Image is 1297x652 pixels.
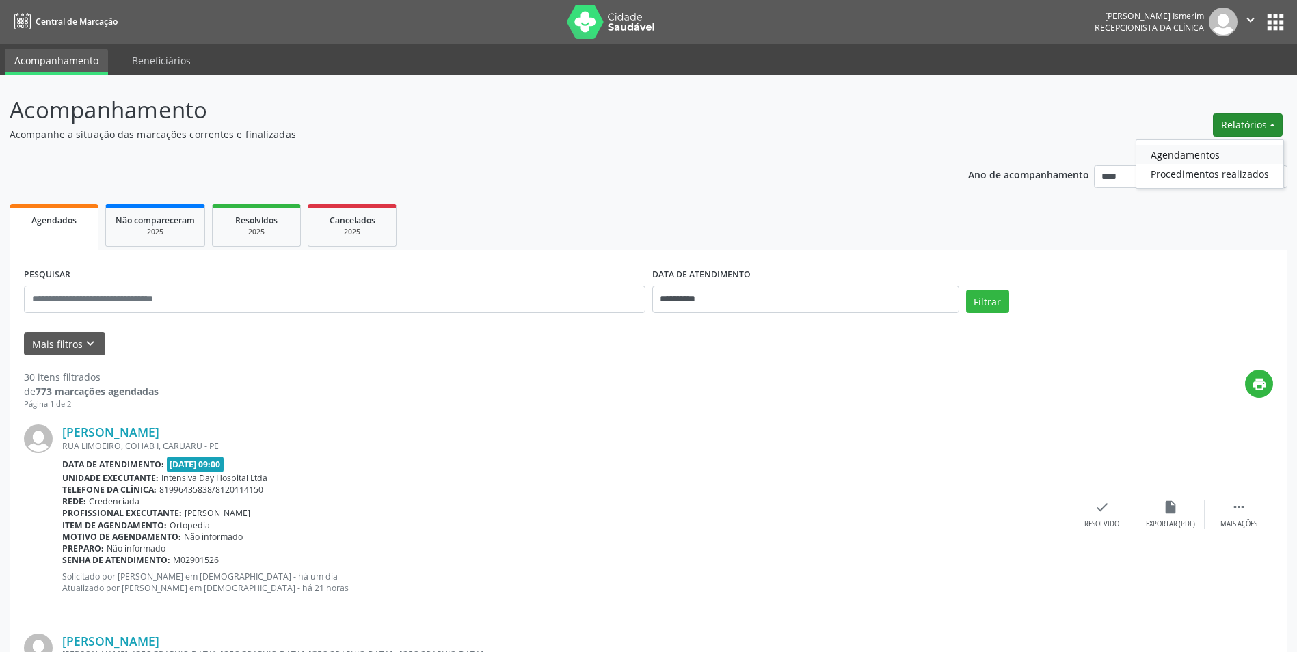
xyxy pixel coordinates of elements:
a: [PERSON_NAME] [62,424,159,439]
div: [PERSON_NAME] Ismerim [1095,10,1204,22]
b: Preparo: [62,543,104,554]
p: Acompanhamento [10,93,904,127]
strong: 773 marcações agendadas [36,385,159,398]
i: check [1095,500,1110,515]
span: Cancelados [330,215,375,226]
div: Mais ações [1220,519,1257,529]
span: Recepcionista da clínica [1095,22,1204,33]
span: Agendados [31,215,77,226]
div: Exportar (PDF) [1146,519,1195,529]
span: 81996435838/8120114150 [159,484,263,495]
button: apps [1263,10,1287,34]
i:  [1243,12,1258,27]
p: Acompanhe a situação das marcações correntes e finalizadas [10,127,904,141]
div: 2025 [318,227,386,237]
div: Resolvido [1084,519,1119,529]
span: Não informado [107,543,165,554]
div: Página 1 de 2 [24,398,159,410]
b: Item de agendamento: [62,519,167,531]
a: Acompanhamento [5,49,108,75]
img: img [1209,8,1238,36]
a: Central de Marcação [10,10,118,33]
div: RUA LIMOEIRO, COHAB I, CARUARU - PE [62,440,1068,452]
button: Mais filtroskeyboard_arrow_down [24,332,105,356]
p: Solicitado por [PERSON_NAME] em [DEMOGRAPHIC_DATA] - há um dia Atualizado por [PERSON_NAME] em [D... [62,571,1068,594]
p: Ano de acompanhamento [968,165,1089,182]
span: Não informado [184,531,243,543]
label: PESQUISAR [24,264,70,286]
div: 30 itens filtrados [24,370,159,384]
span: Não compareceram [116,215,195,226]
span: Credenciada [89,495,139,507]
button: print [1245,370,1273,398]
span: Resolvidos [235,215,278,226]
img: img [24,424,53,453]
span: Ortopedia [170,519,210,531]
a: Beneficiários [122,49,200,72]
b: Senha de atendimento: [62,554,170,566]
span: [DATE] 09:00 [167,457,224,472]
b: Rede: [62,495,86,507]
div: 2025 [222,227,291,237]
b: Motivo de agendamento: [62,531,181,543]
a: Procedimentos realizados [1136,164,1283,183]
span: Central de Marcação [36,16,118,27]
b: Data de atendimento: [62,459,164,470]
i: insert_drive_file [1163,500,1178,515]
span: M02901526 [173,554,219,566]
i:  [1231,500,1246,515]
i: keyboard_arrow_down [83,336,98,351]
span: Intensiva Day Hospital Ltda [161,472,267,484]
span: [PERSON_NAME] [185,507,250,519]
label: DATA DE ATENDIMENTO [652,264,751,286]
ul: Relatórios [1136,139,1284,189]
button: Filtrar [966,290,1009,313]
b: Telefone da clínica: [62,484,157,495]
div: 2025 [116,227,195,237]
div: de [24,384,159,398]
button: Relatórios [1213,113,1283,137]
b: Profissional executante: [62,507,182,519]
a: [PERSON_NAME] [62,634,159,649]
b: Unidade executante: [62,472,159,484]
button:  [1238,8,1263,36]
a: Agendamentos [1136,145,1283,164]
i: print [1252,377,1267,392]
